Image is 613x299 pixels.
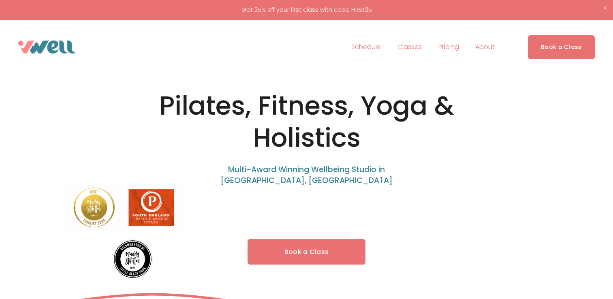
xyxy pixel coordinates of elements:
[475,41,495,53] a: folder dropdown
[397,41,422,53] span: Classes
[438,41,459,53] a: Pricing
[248,239,366,265] a: Book a Class
[220,164,393,186] span: Multi-Award Winning Wellbeing Studio in [GEOGRAPHIC_DATA], [GEOGRAPHIC_DATA]
[397,41,422,53] a: folder dropdown
[351,41,381,53] a: Schedule
[18,41,76,53] img: VWell
[475,41,495,53] span: About
[528,35,595,59] a: Book a Class
[125,90,488,154] h1: Pilates, Fitness, Yoga & Holistics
